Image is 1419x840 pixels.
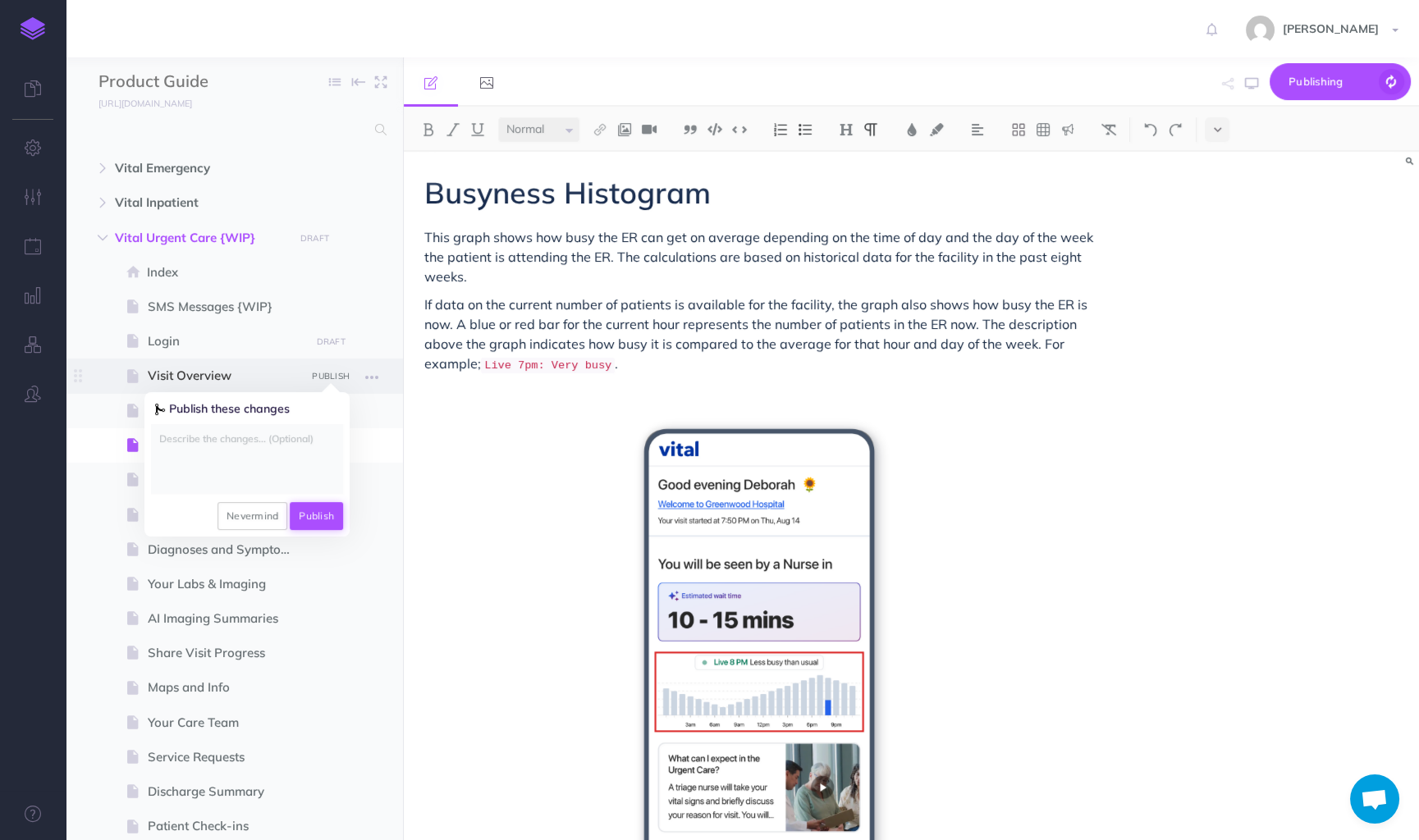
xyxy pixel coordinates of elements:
img: Redo [1168,123,1183,136]
button: DRAFT [310,332,351,351]
img: logo-mark.svg [21,17,45,40]
img: Blockquote button [683,123,698,136]
img: Paragraph button [863,123,878,136]
img: Text background color button [929,123,944,136]
span: [PERSON_NAME] [1275,21,1387,36]
small: DRAFT [300,233,329,244]
img: Link button [593,123,607,136]
img: Create table button [1036,123,1051,136]
img: Code block button [707,123,722,135]
span: This graph shows how busy the ER can get on average depending on the time of day and the day of t... [424,229,1096,285]
small: [URL][DOMAIN_NAME] [98,98,192,109]
span: Share Visit Progress [148,643,304,663]
span: Discharge Summary [148,782,304,801]
a: [URL][DOMAIN_NAME] [66,94,208,111]
img: Clear styles button [1101,123,1116,136]
img: Bold button [421,123,436,136]
span: Patient Check-ins [148,816,304,836]
img: Unordered list button [798,123,812,136]
small: DRAFT [317,336,346,347]
span: Your Care Team [148,713,304,733]
button: Publishing [1270,63,1411,100]
img: Undo [1143,123,1158,136]
span: Diagnoses and Symptom Video Education [148,540,304,559]
img: Headings dropdown button [839,123,854,136]
span: Maps and Info [148,678,304,697]
img: Add image button [617,123,632,136]
span: Service Requests [148,747,304,767]
span: Vital Urgent Care {WIP} [115,228,284,248]
img: Ordered list button [773,123,788,136]
span: Vital Inpatient [115,193,284,212]
img: 5da3de2ef7f569c4e7af1a906648a0de.jpg [1246,16,1275,44]
input: Documentation Name [98,70,291,94]
button: PUBLISH [308,367,354,386]
img: Add video button [642,123,657,136]
span: Index [147,262,304,282]
img: Underline button [470,123,485,136]
span: Publish these changes [169,403,290,415]
img: Callout dropdown menu button [1060,123,1075,136]
img: Text color button [904,123,919,136]
span: Busyness Histogram [424,174,711,211]
code: Live 7pm: Very busy [481,358,615,373]
input: Search [98,115,365,144]
span: SMS Messages {WIP} [148,297,304,317]
span: Login [148,331,304,351]
span: Visit Overview [148,366,304,386]
button: Nevermind [217,502,287,530]
span: AI Imaging Summaries [148,609,304,628]
p: . [424,294,1094,395]
img: Alignment dropdown menu button [970,123,985,136]
small: PUBLISH [312,371,350,381]
span: Your Labs & Imaging [148,574,304,594]
img: Italic button [446,123,460,136]
span: Publishing [1289,69,1371,94]
span: If data on the current number of patients is available for the facility, the graph also shows how... [424,296,1091,372]
button: DRAFT [295,229,336,248]
button: Publish [290,502,343,530]
span: Vital Emergency [115,158,284,178]
a: Open chat [1350,774,1399,824]
img: Inline code button [732,123,747,135]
